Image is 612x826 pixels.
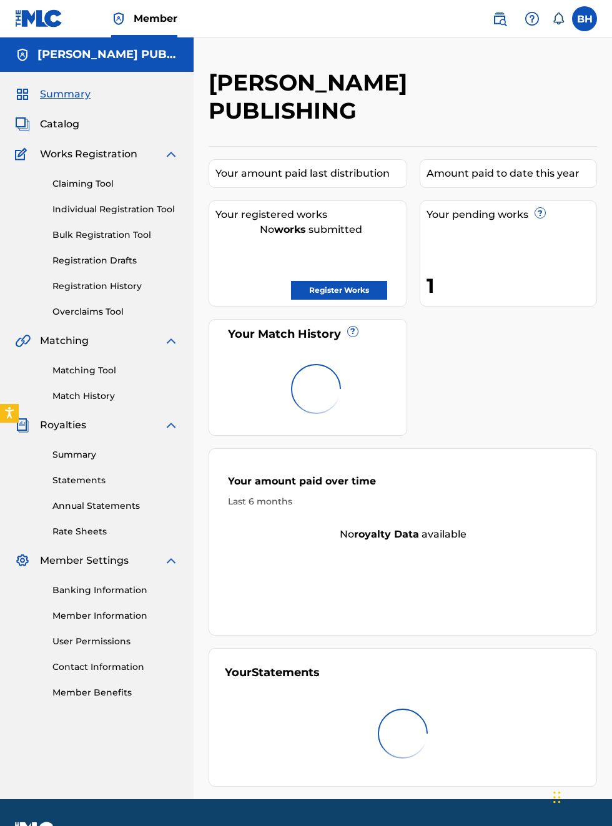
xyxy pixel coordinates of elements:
a: Registration Drafts [52,254,179,267]
div: Help [520,6,545,31]
div: Drag [553,779,561,816]
div: Your Match History [225,326,391,343]
img: MLC Logo [15,9,63,27]
div: Your pending works [427,207,596,222]
h2: [PERSON_NAME] PUBLISHING [209,69,508,125]
img: expand [164,553,179,568]
span: Member Settings [40,553,129,568]
a: Statements [52,474,179,487]
a: Member Benefits [52,686,179,699]
img: Top Rightsholder [111,11,126,26]
a: Rate Sheets [52,525,179,538]
span: Member [134,11,177,26]
a: Register Works [291,281,387,300]
a: Annual Statements [52,499,179,513]
img: Summary [15,87,30,102]
a: Public Search [487,6,512,31]
img: Matching [15,333,31,348]
img: expand [164,333,179,348]
img: help [525,11,540,26]
div: Your amount paid over time [228,474,578,495]
div: 1 [427,272,596,300]
a: Summary [52,448,179,461]
div: Last 6 months [228,495,578,508]
a: Matching Tool [52,364,179,377]
div: Amount paid to date this year [427,166,596,181]
strong: works [274,224,306,235]
a: Member Information [52,609,179,622]
div: Your amount paid last distribution [215,166,407,181]
img: Works Registration [15,147,31,162]
span: Catalog [40,117,79,132]
h5: BOBBY HAMILTON PUBLISHING [37,47,179,62]
img: search [492,11,507,26]
span: Matching [40,333,89,348]
div: Your Statements [225,664,320,681]
span: ? [535,208,545,218]
img: Member Settings [15,553,30,568]
iframe: Chat Widget [550,766,612,826]
a: Match History [52,390,179,403]
span: ? [348,327,358,337]
img: Royalties [15,418,30,433]
a: Claiming Tool [52,177,179,190]
a: Bulk Registration Tool [52,229,179,242]
img: Catalog [15,117,30,132]
div: User Menu [572,6,597,31]
div: No submitted [215,222,407,237]
a: Banking Information [52,584,179,597]
img: expand [164,418,179,433]
div: No available [209,527,596,542]
a: User Permissions [52,635,179,648]
span: Summary [40,87,91,102]
a: CatalogCatalog [15,117,79,132]
div: Your registered works [215,207,407,222]
a: Individual Registration Tool [52,203,179,216]
img: preloader [291,364,341,414]
a: Contact Information [52,661,179,674]
img: preloader [378,709,428,759]
a: SummarySummary [15,87,91,102]
strong: royalty data [354,528,419,540]
span: Works Registration [40,147,137,162]
a: Registration History [52,280,179,293]
span: Royalties [40,418,86,433]
a: Overclaims Tool [52,305,179,318]
img: expand [164,147,179,162]
div: Notifications [552,12,565,25]
img: Accounts [15,47,30,62]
